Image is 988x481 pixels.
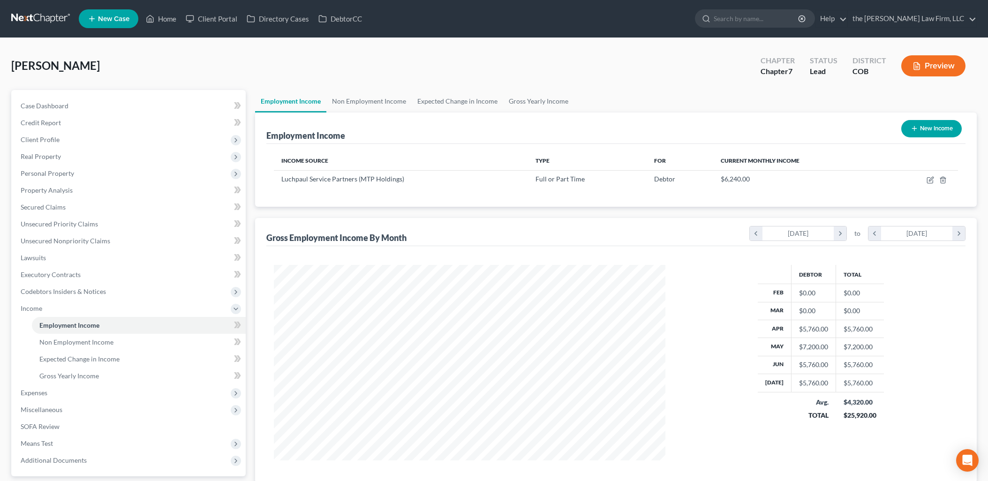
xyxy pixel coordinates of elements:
[21,287,106,295] span: Codebtors Insiders & Notices
[21,304,42,312] span: Income
[762,226,834,240] div: [DATE]
[952,226,965,240] i: chevron_right
[21,220,98,228] span: Unsecured Priority Claims
[21,439,53,447] span: Means Test
[844,398,876,407] div: $4,320.00
[13,114,246,131] a: Credit Report
[788,67,792,75] span: 7
[758,320,792,338] th: Apr
[844,411,876,420] div: $25,920.00
[799,306,828,316] div: $0.00
[39,355,120,363] span: Expected Change in Income
[758,338,792,356] th: May
[13,418,246,435] a: SOFA Review
[535,157,550,164] span: Type
[852,55,886,66] div: District
[815,10,847,27] a: Help
[13,266,246,283] a: Executory Contracts
[758,356,792,374] th: Jun
[799,378,828,388] div: $5,760.00
[758,284,792,302] th: Feb
[412,90,503,113] a: Expected Change in Income
[854,229,860,238] span: to
[956,449,979,472] div: Open Intercom Messenger
[255,90,326,113] a: Employment Income
[39,338,113,346] span: Non Employment Income
[281,175,404,183] span: Luchpaul Service Partners (MTP Holdings)
[836,374,884,392] td: $5,760.00
[750,226,762,240] i: chevron_left
[714,10,799,27] input: Search by name...
[266,130,345,141] div: Employment Income
[21,102,68,110] span: Case Dashboard
[758,302,792,320] th: Mar
[535,175,585,183] span: Full or Part Time
[21,152,61,160] span: Real Property
[901,55,965,76] button: Preview
[792,265,836,284] th: Debtor
[21,456,87,464] span: Additional Documents
[881,226,953,240] div: [DATE]
[836,265,884,284] th: Total
[21,135,60,143] span: Client Profile
[326,90,412,113] a: Non Employment Income
[654,157,666,164] span: For
[13,98,246,114] a: Case Dashboard
[868,226,881,240] i: chevron_left
[799,342,828,352] div: $7,200.00
[836,356,884,374] td: $5,760.00
[281,157,328,164] span: Income Source
[21,203,66,211] span: Secured Claims
[21,169,74,177] span: Personal Property
[799,398,829,407] div: Avg.
[834,226,846,240] i: chevron_right
[852,66,886,77] div: COB
[11,59,100,72] span: [PERSON_NAME]
[761,55,795,66] div: Chapter
[21,422,60,430] span: SOFA Review
[21,254,46,262] span: Lawsuits
[21,186,73,194] span: Property Analysis
[848,10,976,27] a: the [PERSON_NAME] Law Firm, LLC
[901,120,962,137] button: New Income
[32,334,246,351] a: Non Employment Income
[32,351,246,368] a: Expected Change in Income
[810,66,837,77] div: Lead
[21,389,47,397] span: Expenses
[721,157,799,164] span: Current Monthly Income
[503,90,574,113] a: Gross Yearly Income
[21,271,81,278] span: Executory Contracts
[799,360,828,369] div: $5,760.00
[721,175,750,183] span: $6,240.00
[39,321,99,329] span: Employment Income
[13,199,246,216] a: Secured Claims
[32,317,246,334] a: Employment Income
[836,338,884,356] td: $7,200.00
[654,175,675,183] span: Debtor
[836,302,884,320] td: $0.00
[98,15,129,23] span: New Case
[141,10,181,27] a: Home
[761,66,795,77] div: Chapter
[21,406,62,413] span: Miscellaneous
[836,284,884,302] td: $0.00
[810,55,837,66] div: Status
[242,10,314,27] a: Directory Cases
[181,10,242,27] a: Client Portal
[32,368,246,384] a: Gross Yearly Income
[836,320,884,338] td: $5,760.00
[39,372,99,380] span: Gross Yearly Income
[758,374,792,392] th: [DATE]
[799,411,829,420] div: TOTAL
[799,288,828,298] div: $0.00
[799,324,828,334] div: $5,760.00
[266,232,407,243] div: Gross Employment Income By Month
[13,182,246,199] a: Property Analysis
[13,233,246,249] a: Unsecured Nonpriority Claims
[13,249,246,266] a: Lawsuits
[21,119,61,127] span: Credit Report
[314,10,367,27] a: DebtorCC
[13,216,246,233] a: Unsecured Priority Claims
[21,237,110,245] span: Unsecured Nonpriority Claims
